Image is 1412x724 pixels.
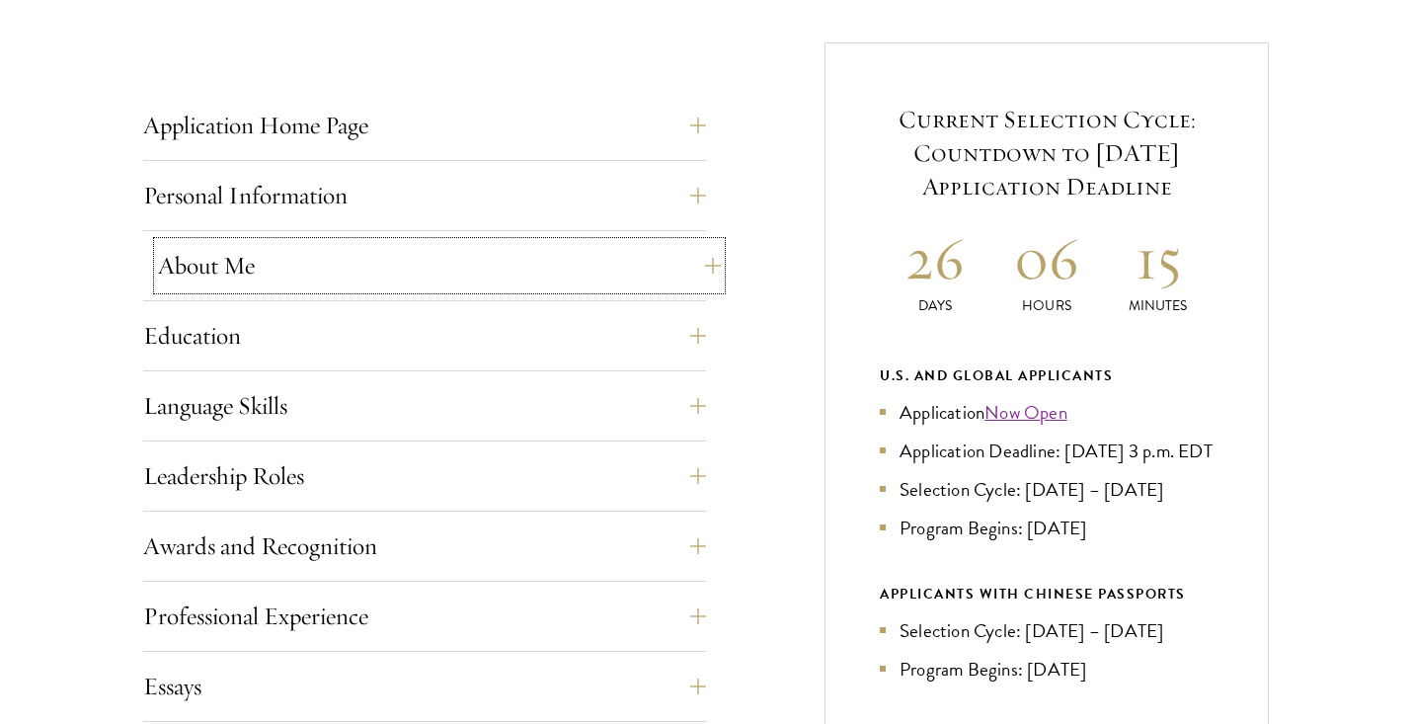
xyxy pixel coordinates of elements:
p: Days [880,295,991,316]
button: Education [143,312,706,360]
p: Minutes [1102,295,1214,316]
li: Program Begins: [DATE] [880,514,1214,542]
button: Professional Experience [143,593,706,640]
h2: 06 [991,221,1103,295]
button: Leadership Roles [143,452,706,500]
h5: Current Selection Cycle: Countdown to [DATE] Application Deadline [880,103,1214,203]
button: Essays [143,663,706,710]
li: Application Deadline: [DATE] 3 p.m. EDT [880,437,1214,465]
li: Selection Cycle: [DATE] – [DATE] [880,616,1214,645]
h2: 15 [1102,221,1214,295]
div: U.S. and Global Applicants [880,363,1214,388]
div: APPLICANTS WITH CHINESE PASSPORTS [880,582,1214,606]
button: Application Home Page [143,102,706,149]
button: Awards and Recognition [143,523,706,570]
button: About Me [158,242,721,289]
p: Hours [991,295,1103,316]
li: Application [880,398,1214,427]
li: Selection Cycle: [DATE] – [DATE] [880,475,1214,504]
button: Personal Information [143,172,706,219]
button: Language Skills [143,382,706,430]
a: Now Open [984,398,1067,427]
h2: 26 [880,221,991,295]
li: Program Begins: [DATE] [880,655,1214,684]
